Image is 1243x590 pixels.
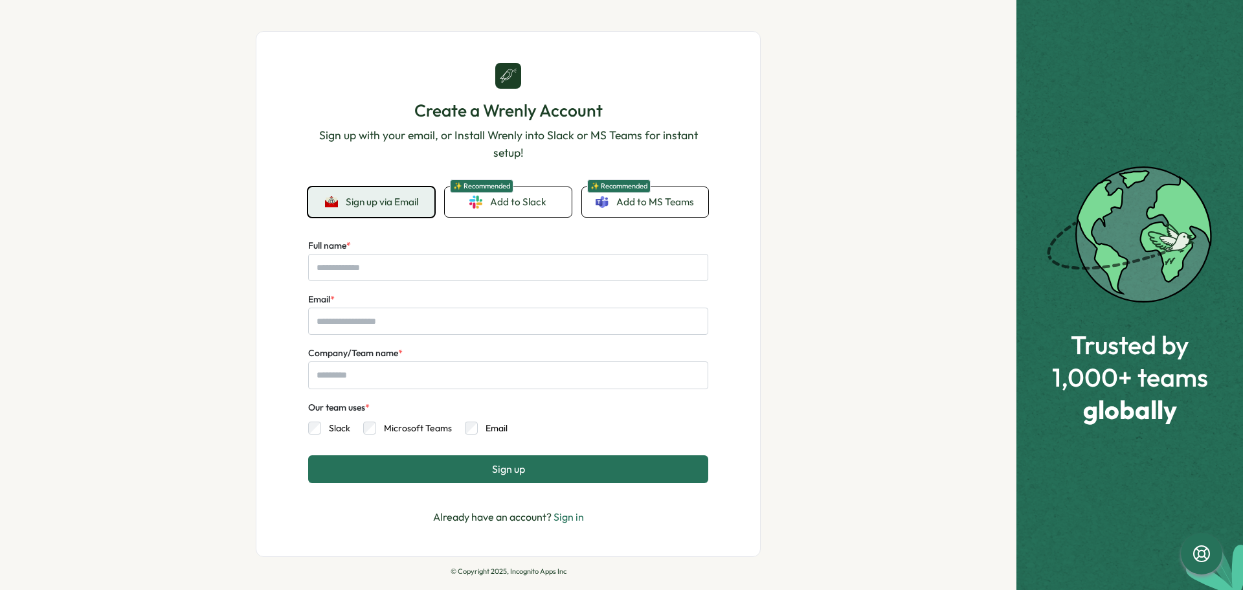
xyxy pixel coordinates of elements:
a: ✨ RecommendedAdd to Slack [445,187,571,217]
h1: Create a Wrenly Account [308,99,708,122]
div: Our team uses [308,401,370,415]
span: Add to Slack [490,195,546,209]
label: Company/Team name [308,346,403,361]
span: Trusted by [1052,330,1208,359]
span: 1,000+ teams [1052,363,1208,391]
button: Sign up [308,455,708,482]
label: Full name [308,239,351,253]
a: ✨ RecommendedAdd to MS Teams [582,187,708,217]
span: ✨ Recommended [587,179,651,193]
span: Add to MS Teams [616,195,694,209]
span: Sign up via Email [346,196,418,208]
p: Already have an account? [433,509,584,525]
p: Sign up with your email, or Install Wrenly into Slack or MS Teams for instant setup! [308,127,708,161]
span: ✨ Recommended [450,179,513,193]
button: Sign up via Email [308,187,434,217]
label: Microsoft Teams [376,422,452,435]
span: globally [1052,395,1208,424]
label: Slack [321,422,350,435]
span: Sign up [492,463,525,475]
a: Sign in [554,510,584,523]
p: © Copyright 2025, Incognito Apps Inc [256,567,761,576]
label: Email [478,422,508,435]
label: Email [308,293,335,307]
